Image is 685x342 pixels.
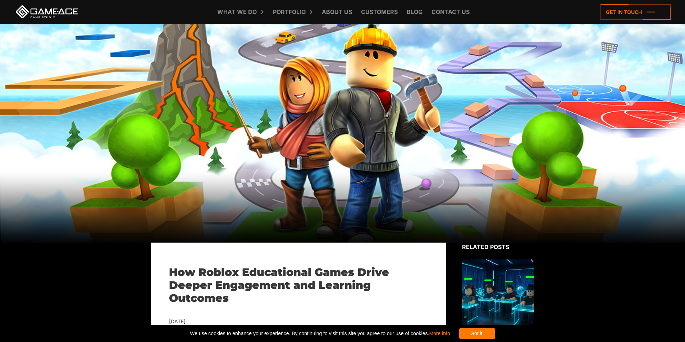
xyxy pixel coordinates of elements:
[462,259,534,341] a: Roblox — Play-to-Learn Gamified Education
[462,243,534,251] div: Related posts
[459,328,495,339] div: Got it!
[169,317,428,326] div: [DATE]
[169,266,428,305] h1: How Roblox Educational Games Drive Deeper Engagement and Learning Outcomes
[462,259,534,325] img: Related
[429,331,450,336] a: More info
[190,328,450,339] span: We use cookies to enhance your experience. By continuing to visit this site you agree to our use ...
[600,4,671,20] a: Get in touch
